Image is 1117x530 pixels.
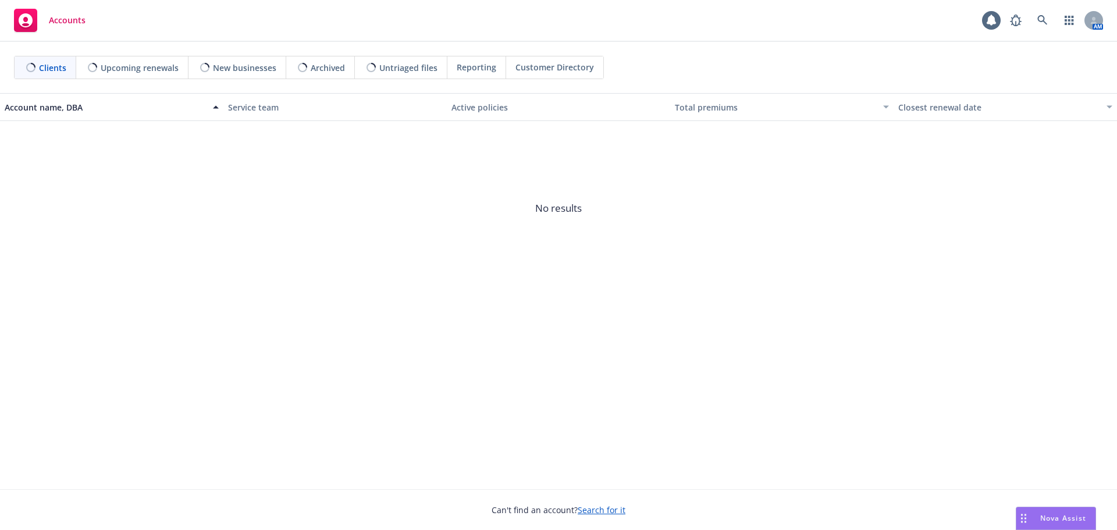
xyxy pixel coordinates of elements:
button: Closest renewal date [894,93,1117,121]
a: Switch app [1058,9,1081,32]
span: Accounts [49,16,86,25]
button: Active policies [447,93,670,121]
div: Total premiums [675,101,876,113]
div: Drag to move [1016,507,1031,529]
span: Reporting [457,61,496,73]
span: Clients [39,62,66,74]
div: Account name, DBA [5,101,206,113]
span: Untriaged files [379,62,437,74]
span: New businesses [213,62,276,74]
div: Active policies [451,101,666,113]
button: Nova Assist [1016,507,1096,530]
button: Service team [223,93,447,121]
a: Search [1031,9,1054,32]
button: Total premiums [670,93,894,121]
span: Customer Directory [515,61,594,73]
span: Archived [311,62,345,74]
a: Accounts [9,4,90,37]
div: Service team [228,101,442,113]
span: Nova Assist [1040,513,1086,523]
a: Search for it [578,504,625,515]
span: Can't find an account? [492,504,625,516]
a: Report a Bug [1004,9,1027,32]
span: Upcoming renewals [101,62,179,74]
div: Closest renewal date [898,101,1100,113]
